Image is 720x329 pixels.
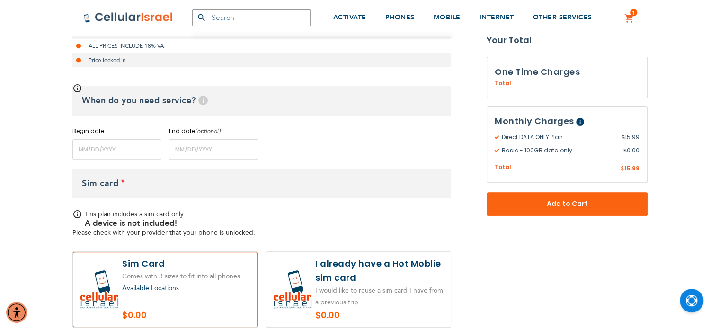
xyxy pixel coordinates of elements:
[72,139,161,160] input: MM/DD/YYYY
[495,163,511,172] span: Total
[333,13,366,22] span: ACTIVATE
[72,53,451,67] li: Price locked in
[576,118,584,126] span: Help
[495,146,623,155] span: Basic - 100GB data only
[122,284,179,293] a: Available Locations
[6,302,27,323] div: Accessibility Menu
[487,33,648,47] strong: Your Total
[83,12,173,23] img: Cellular Israel Logo
[487,192,648,216] button: Add to Cart
[72,39,451,53] li: ALL PRICES INCLUDE 18% VAT
[169,127,258,135] label: End date
[623,146,640,155] span: 0.00
[623,146,627,155] span: $
[621,165,624,173] span: $
[82,178,118,189] span: Sim card
[495,133,622,142] span: Direct DATA ONLY Plan
[198,96,208,105] span: Help
[622,133,625,142] span: $
[495,79,511,88] span: Total
[632,9,635,17] span: 1
[385,13,415,22] span: PHONES
[495,115,574,127] span: Monthly Charges
[624,164,640,172] span: 15.99
[624,13,635,24] a: 1
[434,13,461,22] span: MOBILE
[195,127,221,135] i: (optional)
[192,9,311,26] input: Search
[72,127,161,135] label: Begin date
[518,199,616,209] span: Add to Cart
[622,133,640,142] span: 15.99
[533,13,592,22] span: OTHER SERVICES
[480,13,514,22] span: INTERNET
[72,210,255,237] span: This plan includes a sim card only. Please check with your provider that your phone is unlocked.
[169,139,258,160] input: MM/DD/YYYY
[85,218,177,229] b: A device is not included!
[495,65,640,79] h3: One Time Charges
[72,86,451,116] h3: When do you need service?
